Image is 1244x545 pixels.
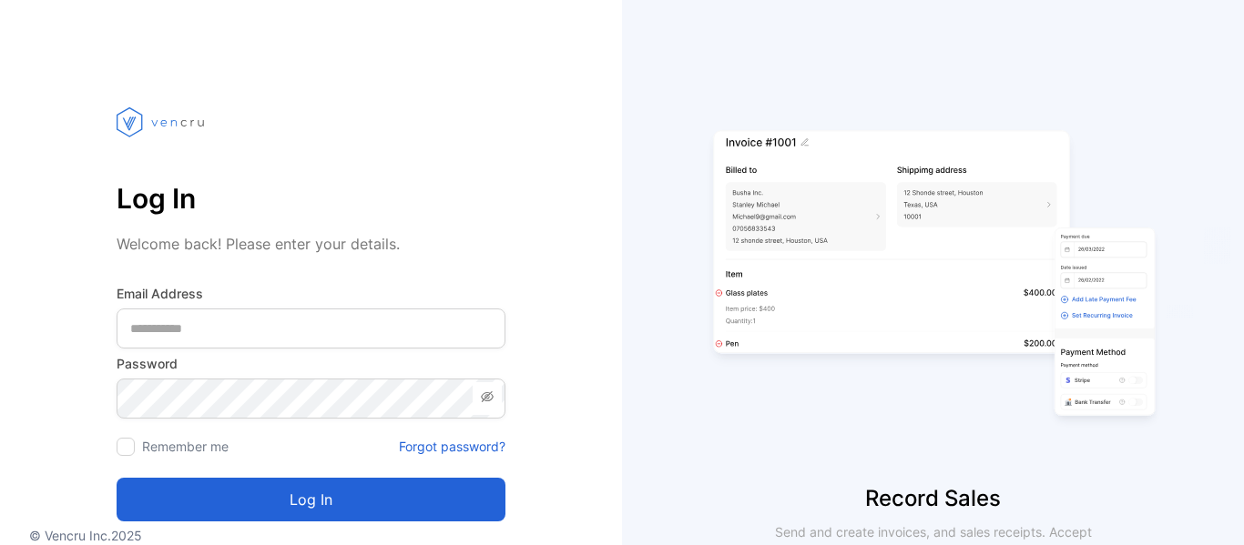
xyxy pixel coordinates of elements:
label: Remember me [142,439,229,454]
img: vencru logo [117,73,208,171]
img: slider image [706,73,1161,482]
p: Log In [117,177,505,220]
p: Record Sales [622,482,1244,515]
label: Password [117,354,505,373]
label: Email Address [117,284,505,303]
p: Welcome back! Please enter your details. [117,233,505,255]
a: Forgot password? [399,437,505,456]
button: Log in [117,478,505,521]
